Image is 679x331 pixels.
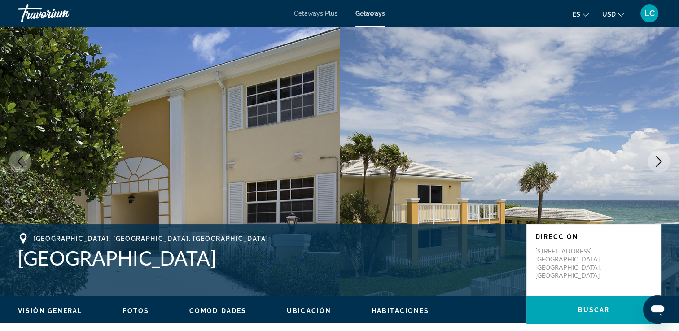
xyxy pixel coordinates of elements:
button: Comodidades [189,307,246,315]
span: es [573,11,580,18]
button: Fotos [123,307,149,315]
span: Buscar [578,306,610,314]
a: Travorium [18,2,108,25]
p: [STREET_ADDRESS] [GEOGRAPHIC_DATA], [GEOGRAPHIC_DATA], [GEOGRAPHIC_DATA] [535,247,607,279]
p: Dirección [535,233,652,240]
a: Getaways Plus [294,10,337,17]
span: [GEOGRAPHIC_DATA], [GEOGRAPHIC_DATA], [GEOGRAPHIC_DATA] [33,235,268,242]
h1: [GEOGRAPHIC_DATA] [18,246,517,270]
button: Change language [573,8,589,21]
iframe: Button to launch messaging window [643,295,672,324]
button: User Menu [638,4,661,23]
button: Change currency [602,8,624,21]
button: Next image [648,150,670,173]
span: LC [644,9,655,18]
span: USD [602,11,616,18]
button: Previous image [9,150,31,173]
button: Ubicación [287,307,331,315]
button: Buscar [526,296,661,324]
button: Habitaciones [372,307,429,315]
a: Getaways [355,10,385,17]
button: Visión general [18,307,82,315]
